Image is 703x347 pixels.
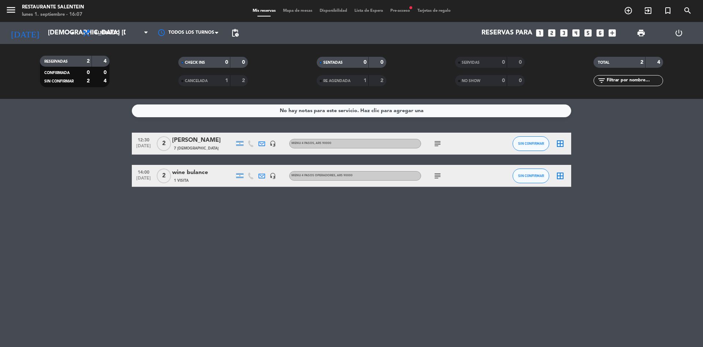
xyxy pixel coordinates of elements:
span: 2 [157,136,171,151]
span: SENTADAS [323,61,343,64]
strong: 0 [242,60,246,65]
strong: 0 [104,70,108,75]
span: Lista de Espera [351,9,387,13]
span: Mis reservas [249,9,279,13]
span: SIN CONFIRMAR [44,80,74,83]
button: menu [5,4,16,18]
i: border_all [556,171,565,180]
span: Tarjetas de regalo [414,9,454,13]
span: fiber_manual_record [409,5,413,10]
i: looks_4 [571,28,581,38]
span: , ARS 90000 [335,174,353,177]
i: looks_6 [595,28,605,38]
i: turned_in_not [663,6,672,15]
strong: 2 [87,78,90,84]
span: pending_actions [231,29,239,37]
div: No hay notas para este servicio. Haz clic para agregar una [280,107,424,115]
i: add_box [607,28,617,38]
span: CONFIRMADA [44,71,70,75]
i: exit_to_app [644,6,652,15]
strong: 4 [104,59,108,64]
span: Menu 4 pasos operadores [291,174,353,177]
i: search [683,6,692,15]
span: [DATE] [134,144,153,152]
i: headset_mic [269,173,276,179]
i: filter_list [597,76,606,85]
i: menu [5,4,16,15]
span: 2 [157,169,171,183]
strong: 1 [225,78,228,83]
i: add_circle_outline [624,6,633,15]
i: looks_5 [583,28,593,38]
i: [DATE] [5,25,44,41]
strong: 2 [242,78,246,83]
i: looks_3 [559,28,569,38]
span: print [637,29,646,37]
i: looks_two [547,28,557,38]
div: lunes 1. septiembre - 16:07 [22,11,84,18]
span: Reservas para [481,29,532,37]
span: Disponibilidad [316,9,351,13]
span: NO SHOW [462,79,480,83]
strong: 0 [380,60,385,65]
i: looks_one [535,28,544,38]
button: SIN CONFIRMAR [513,169,549,183]
span: RESERVADAS [44,60,68,63]
span: CANCELADA [185,79,208,83]
strong: 4 [657,60,662,65]
i: arrow_drop_down [68,29,77,37]
span: , ARS 90000 [314,142,331,145]
strong: 0 [519,78,523,83]
span: 7 [DEMOGRAPHIC_DATA] [174,145,219,151]
strong: 1 [364,78,367,83]
strong: 0 [364,60,367,65]
div: LOG OUT [660,22,698,44]
strong: 0 [502,78,505,83]
strong: 4 [104,78,108,84]
span: Almuerzo [94,30,120,36]
strong: 0 [225,60,228,65]
span: RE AGENDADA [323,79,350,83]
span: Pre-acceso [387,9,414,13]
strong: 2 [87,59,90,64]
i: headset_mic [269,140,276,147]
strong: 0 [519,60,523,65]
i: border_all [556,139,565,148]
span: SIN CONFIRMAR [518,141,544,145]
i: power_settings_new [674,29,683,37]
strong: 2 [640,60,643,65]
span: SERVIDAS [462,61,480,64]
input: Filtrar por nombre... [606,77,663,85]
span: 1 Visita [174,178,189,184]
div: wine bulance [172,168,234,177]
i: subject [433,139,442,148]
span: 12:30 [134,135,153,144]
span: Menu 4 pasos [291,142,331,145]
strong: 0 [502,60,505,65]
button: SIN CONFIRMAR [513,136,549,151]
span: TOTAL [598,61,609,64]
span: [DATE] [134,176,153,184]
div: [PERSON_NAME] [172,136,234,145]
span: SIN CONFIRMAR [518,174,544,178]
span: CHECK INS [185,61,205,64]
div: Restaurante Salentein [22,4,84,11]
i: subject [433,171,442,180]
span: 14:00 [134,167,153,176]
strong: 2 [380,78,385,83]
strong: 0 [87,70,90,75]
span: Mapa de mesas [279,9,316,13]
